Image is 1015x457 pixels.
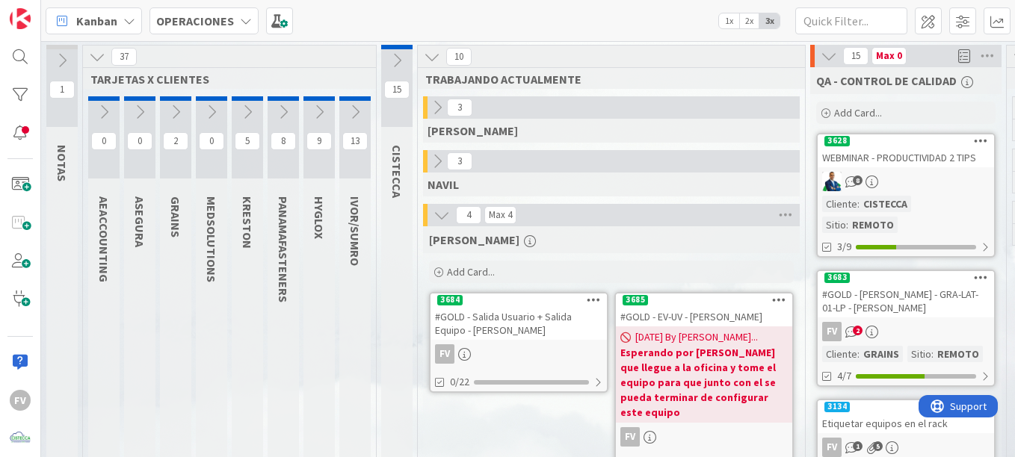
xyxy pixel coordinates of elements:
span: MEDSOLUTIONS [204,196,219,282]
span: 15 [843,47,869,65]
div: 3134 [824,402,850,412]
span: 0 [199,132,224,150]
div: #GOLD - Salida Usuario + Salida Equipo - [PERSON_NAME] [431,307,607,340]
span: GRAINS [168,196,183,237]
span: : [846,217,848,233]
div: #GOLD - [PERSON_NAME] - GRA-LAT-01-LP - [PERSON_NAME] [818,285,994,317]
a: 3628WEBMINAR - PRODUCTIVIDAD 2 TIPSGACliente:CISTECCASitio:REMOTO3/9 [816,133,996,258]
div: FV [818,438,994,457]
div: Etiquetar equipos en el rack [818,414,994,433]
span: 37 [111,48,137,66]
div: Max 4 [489,211,512,219]
span: 2 [853,326,863,335]
span: 8 [853,175,863,185]
a: 3683#GOLD - [PERSON_NAME] - GRA-LAT-01-LP - [PERSON_NAME]FVCliente:GRAINSSitio:REMOTO4/7 [816,270,996,387]
img: GA [822,172,842,191]
span: TRABAJANDO ACTUALMENTE [425,72,786,87]
span: : [931,346,934,362]
div: 3683#GOLD - [PERSON_NAME] - GRA-LAT-01-LP - [PERSON_NAME] [818,271,994,317]
span: 4/7 [837,368,851,384]
span: TARJETAS X CLIENTES [90,72,357,87]
div: FV [10,390,31,411]
b: Esperando por [PERSON_NAME] que llegue a la oficina y tome el equipo para que junto con el se pue... [620,345,788,420]
span: [DATE] By [PERSON_NAME]... [635,329,758,345]
div: 3628 [818,134,994,148]
div: Cliente [822,346,857,362]
span: NAVIL [428,177,459,192]
div: FV [818,322,994,341]
span: 3 [447,99,472,116]
div: CISTECCA [860,196,911,212]
a: 3684#GOLD - Salida Usuario + Salida Equipo - [PERSON_NAME]FV0/22 [429,292,608,393]
span: 3 [447,152,472,170]
span: KRESTON [240,196,255,249]
span: 1 [49,81,75,99]
span: NOTAS [55,145,70,181]
img: Visit kanbanzone.com [10,8,31,29]
div: 3134 [818,400,994,414]
div: 3685#GOLD - EV-UV - [PERSON_NAME] [616,293,792,326]
span: : [857,196,860,212]
div: 3134Etiquetar equipos en el rack [818,400,994,433]
div: FV [616,427,792,447]
div: 3628 [824,136,850,146]
div: FV [435,344,454,364]
span: 0 [91,132,117,150]
span: AEACCOUNTING [96,196,111,282]
span: IVOR/SUMRO [348,196,362,266]
div: Cliente [822,196,857,212]
span: HYGLOX [312,196,327,239]
div: GA [818,172,994,191]
div: #GOLD - EV-UV - [PERSON_NAME] [616,307,792,326]
span: 3/9 [837,239,851,255]
div: 3684 [437,295,463,305]
span: 8 [271,132,296,150]
div: REMOTO [848,217,898,233]
span: 5 [873,441,883,451]
span: Add Card... [834,106,882,119]
div: FV [822,438,842,457]
span: 4 [456,206,481,224]
div: Sitio [822,217,846,233]
img: avatar [10,428,31,449]
div: 3684#GOLD - Salida Usuario + Salida Equipo - [PERSON_NAME] [431,293,607,340]
span: 1x [719,13,739,28]
span: GABRIEL [428,123,518,138]
div: GRAINS [860,346,903,362]
div: Max 0 [876,52,902,60]
b: OPERACIONES [156,13,234,28]
span: 3x [759,13,780,28]
span: 10 [446,48,472,66]
span: Kanban [76,12,117,30]
input: Quick Filter... [795,7,907,34]
span: QA - CONTROL DE CALIDAD [816,73,957,88]
span: ASEGURA [132,196,147,247]
span: 0 [127,132,152,150]
div: FV [620,427,640,447]
div: 3685 [616,293,792,307]
span: 13 [342,132,368,150]
div: WEBMINAR - PRODUCTIVIDAD 2 TIPS [818,148,994,167]
div: 3628WEBMINAR - PRODUCTIVIDAD 2 TIPS [818,134,994,167]
div: REMOTO [934,346,983,362]
div: 3685 [623,295,648,305]
div: 3684 [431,293,607,307]
span: Support [31,2,68,20]
span: 1 [853,441,863,451]
div: FV [431,344,607,364]
span: 5 [235,132,260,150]
div: 3683 [818,271,994,285]
span: Add Card... [447,265,495,279]
div: 3683 [824,273,850,283]
span: : [857,346,860,362]
span: 9 [306,132,332,150]
span: 0/22 [450,374,469,390]
span: CISTECCA [389,145,404,198]
span: 15 [384,81,410,99]
span: FERNANDO [429,232,519,247]
span: PANAMAFASTENERS [276,196,291,302]
span: 2 [163,132,188,150]
div: FV [822,322,842,341]
div: Sitio [907,346,931,362]
span: 2x [739,13,759,28]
